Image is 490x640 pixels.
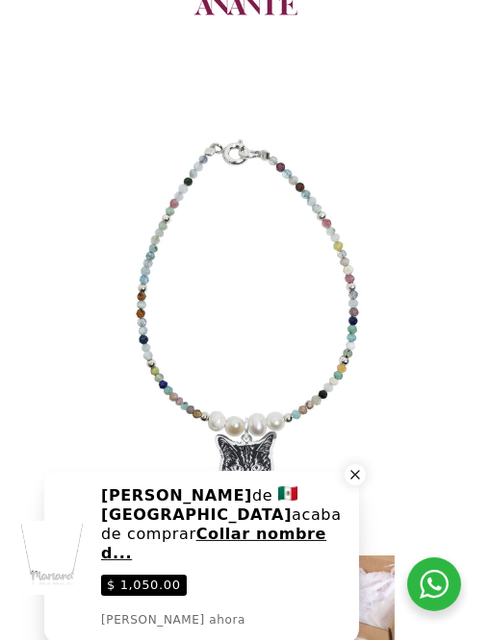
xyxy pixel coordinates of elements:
span: [PERSON_NAME] [101,486,252,505]
img: ImagePreview [15,521,90,595]
div: de acaba de comprar [101,486,348,563]
div: Close a notification [345,464,366,485]
span: Collar nombre d... [101,525,326,562]
div: [PERSON_NAME] ahora [101,611,245,628]
span: $ 1,050.00 [101,575,187,596]
img: 050B03.jpg [15,85,475,543]
span: [GEOGRAPHIC_DATA] [101,505,292,524]
img: Flat Country [278,486,297,501]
